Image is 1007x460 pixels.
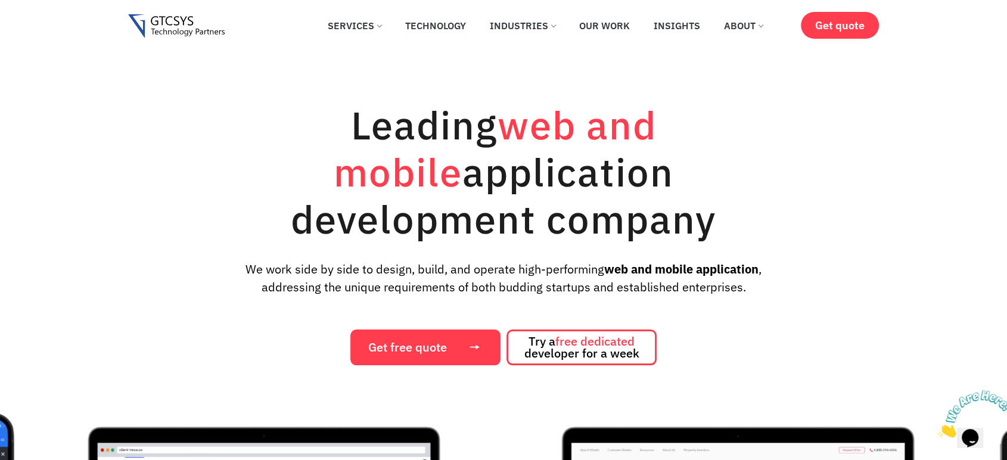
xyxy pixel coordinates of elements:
[815,19,865,32] span: Get quote
[604,261,759,277] strong: web and mobile application
[933,386,1007,442] iframe: chat widget
[524,335,639,359] span: Try a developer for a week
[226,260,781,296] p: We work side by side to design, build, and operate high-performing , addressing the unique requir...
[506,330,657,365] a: Try afree dedicated developer for a week
[5,5,79,52] img: Chat attention grabber
[570,13,639,39] a: Our Work
[555,333,635,349] span: free dedicated
[334,100,657,197] span: web and mobile
[396,13,475,39] a: Technology
[368,341,447,353] span: Get free quote
[481,13,564,39] a: Industries
[319,13,390,39] a: Services
[128,14,225,39] img: Gtcsys logo
[715,13,772,39] a: About
[645,13,709,39] a: Insights
[801,12,879,39] a: Get quote
[235,101,772,243] h1: Leading application development company
[350,330,501,365] a: Get free quote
